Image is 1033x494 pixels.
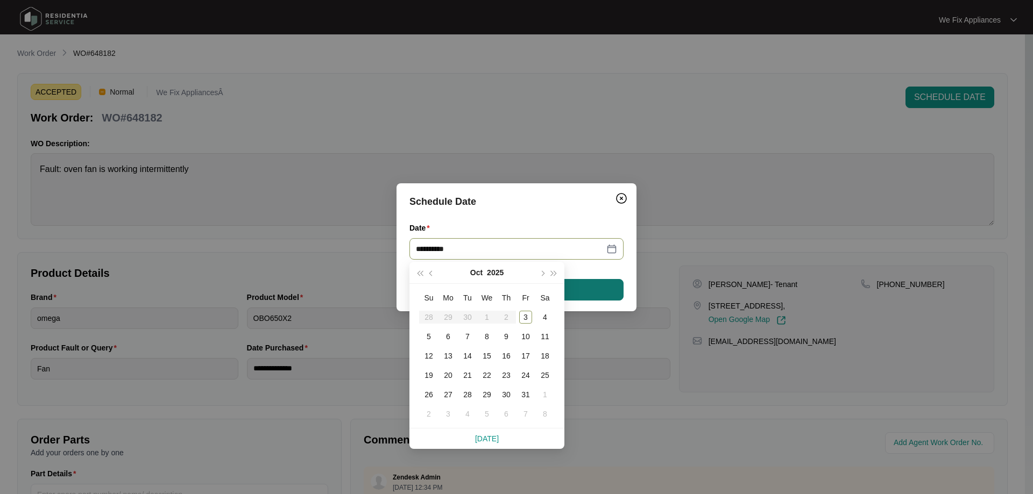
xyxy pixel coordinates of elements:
td: 2025-11-02 [419,404,438,424]
td: 2025-10-16 [497,346,516,366]
td: 2025-10-09 [497,327,516,346]
div: 12 [422,349,435,362]
div: 17 [519,349,532,362]
td: 2025-10-21 [458,366,477,385]
div: 16 [500,349,513,362]
td: 2025-10-19 [419,366,438,385]
div: 3 [519,311,532,324]
button: 2025 [487,262,504,283]
div: 2 [422,407,435,420]
th: We [477,288,497,307]
div: Schedule Date [409,194,624,209]
td: 2025-10-27 [438,385,458,404]
td: 2025-10-24 [516,366,535,385]
th: Fr [516,288,535,307]
th: Mo [438,288,458,307]
div: 28 [461,388,474,401]
div: 19 [422,369,435,382]
div: 27 [442,388,455,401]
td: 2025-10-14 [458,346,477,366]
div: 3 [442,407,455,420]
div: 6 [500,407,513,420]
div: 9 [500,330,513,343]
td: 2025-10-10 [516,327,535,346]
div: 25 [539,369,551,382]
td: 2025-10-18 [535,346,555,366]
div: 8 [480,330,493,343]
div: 14 [461,349,474,362]
div: 6 [442,330,455,343]
div: 4 [461,407,474,420]
button: Oct [470,262,483,283]
td: 2025-10-29 [477,385,497,404]
div: 26 [422,388,435,401]
div: 15 [480,349,493,362]
td: 2025-11-06 [497,404,516,424]
td: 2025-11-08 [535,404,555,424]
td: 2025-10-12 [419,346,438,366]
div: 8 [539,407,551,420]
td: 2025-10-05 [419,327,438,346]
div: 10 [519,330,532,343]
img: closeCircle [615,192,628,205]
div: 1 [539,388,551,401]
div: 5 [422,330,435,343]
td: 2025-10-31 [516,385,535,404]
input: Date [416,243,604,255]
th: Th [497,288,516,307]
td: 2025-10-30 [497,385,516,404]
td: 2025-10-06 [438,327,458,346]
div: 18 [539,349,551,362]
td: 2025-10-15 [477,346,497,366]
div: 23 [500,369,513,382]
div: 20 [442,369,455,382]
label: Date [409,223,434,233]
td: 2025-10-03 [516,307,535,327]
td: 2025-10-28 [458,385,477,404]
td: 2025-11-03 [438,404,458,424]
td: 2025-10-11 [535,327,555,346]
td: 2025-11-05 [477,404,497,424]
td: 2025-10-04 [535,307,555,327]
div: 11 [539,330,551,343]
div: 21 [461,369,474,382]
div: 7 [461,330,474,343]
th: Tu [458,288,477,307]
div: 30 [500,388,513,401]
td: 2025-10-08 [477,327,497,346]
td: 2025-11-01 [535,385,555,404]
td: 2025-10-23 [497,366,516,385]
td: 2025-10-20 [438,366,458,385]
td: 2025-11-04 [458,404,477,424]
a: [DATE] [475,434,499,443]
div: 5 [480,407,493,420]
div: 29 [480,388,493,401]
td: 2025-10-07 [458,327,477,346]
td: 2025-10-26 [419,385,438,404]
td: 2025-10-17 [516,346,535,366]
div: 4 [539,311,551,324]
button: Close [613,190,630,207]
th: Sa [535,288,555,307]
div: 24 [519,369,532,382]
div: 22 [480,369,493,382]
div: 13 [442,349,455,362]
td: 2025-10-22 [477,366,497,385]
td: 2025-10-13 [438,346,458,366]
div: 31 [519,388,532,401]
td: 2025-11-07 [516,404,535,424]
div: 7 [519,407,532,420]
th: Su [419,288,438,307]
td: 2025-10-25 [535,366,555,385]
